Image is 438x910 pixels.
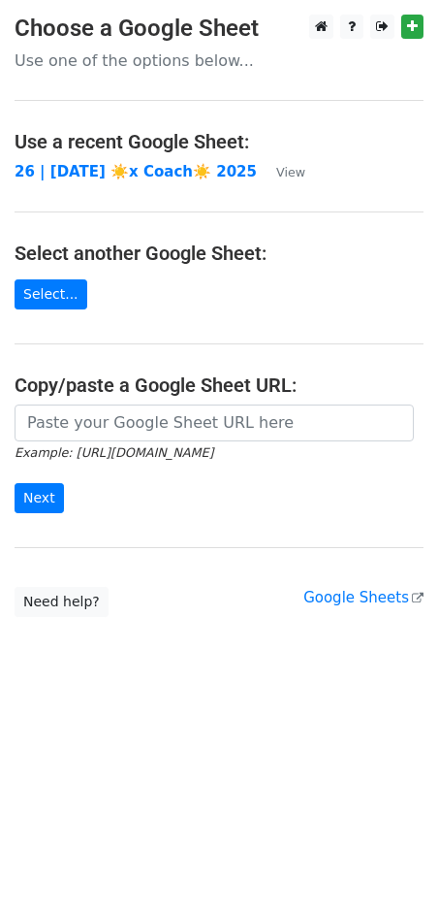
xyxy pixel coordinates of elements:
[15,405,414,441] input: Paste your Google Sheet URL here
[303,589,423,606] a: Google Sheets
[15,242,423,265] h4: Select another Google Sheet:
[15,130,423,153] h4: Use a recent Google Sheet:
[257,163,305,180] a: View
[15,374,423,397] h4: Copy/paste a Google Sheet URL:
[15,163,257,180] a: 26 | [DATE] ☀️x Coach☀️ 2025
[15,50,423,71] p: Use one of the options below...
[15,445,213,460] small: Example: [URL][DOMAIN_NAME]
[15,15,423,43] h3: Choose a Google Sheet
[276,165,305,179] small: View
[15,483,64,513] input: Next
[15,587,109,617] a: Need help?
[15,279,87,309] a: Select...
